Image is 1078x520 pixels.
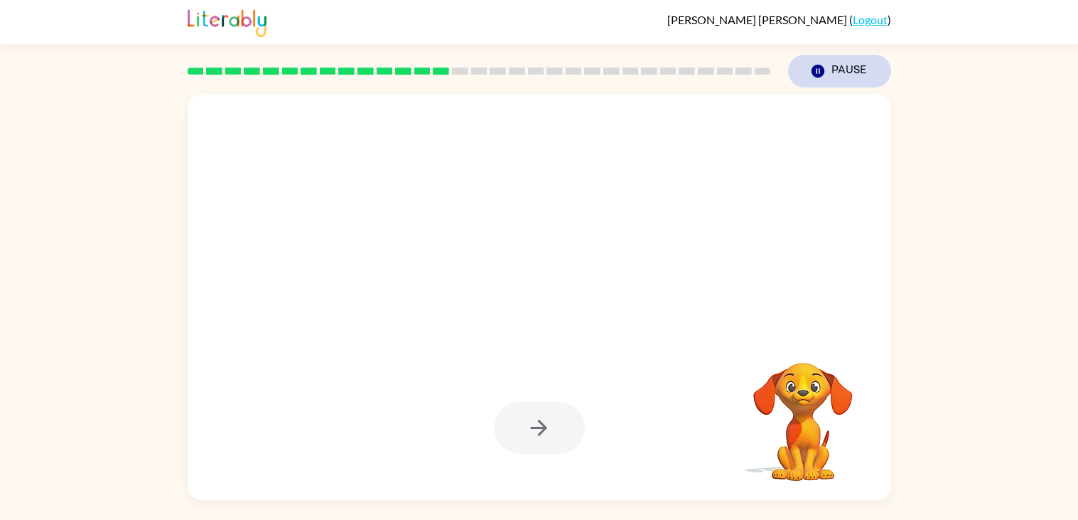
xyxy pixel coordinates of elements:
[853,13,888,26] a: Logout
[667,13,849,26] span: [PERSON_NAME] [PERSON_NAME]
[188,6,266,37] img: Literably
[732,341,874,483] video: Your browser must support playing .mp4 files to use Literably. Please try using another browser.
[788,55,891,87] button: Pause
[667,13,891,26] div: ( )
